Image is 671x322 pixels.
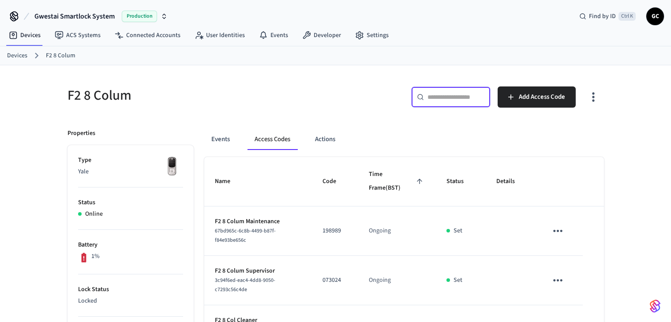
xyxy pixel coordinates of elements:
[619,12,636,21] span: Ctrl K
[187,27,252,43] a: User Identities
[358,206,436,256] td: Ongoing
[91,252,100,261] p: 1%
[215,266,302,276] p: F2 8 Colum Supervisor
[215,227,276,244] span: 67bd965c-6c8b-4499-b87f-f84e93be656c
[369,168,425,195] span: Time Frame(BST)
[647,8,663,24] span: GC
[498,86,576,108] button: Add Access Code
[67,86,330,105] h5: F2 8 Colum
[78,156,183,165] p: Type
[646,7,664,25] button: GC
[519,91,565,103] span: Add Access Code
[589,12,616,21] span: Find by ID
[358,256,436,305] td: Ongoing
[204,129,604,150] div: ant example
[161,156,183,178] img: Yale Assure Touchscreen Wifi Smart Lock, Satin Nickel, Front
[78,167,183,176] p: Yale
[67,129,95,138] p: Properties
[650,299,660,313] img: SeamLogoGradient.69752ec5.svg
[322,226,348,236] p: 198989
[78,285,183,294] p: Lock Status
[7,51,27,60] a: Devices
[496,175,526,188] span: Details
[252,27,295,43] a: Events
[2,27,48,43] a: Devices
[215,175,242,188] span: Name
[78,296,183,306] p: Locked
[204,129,237,150] button: Events
[308,129,342,150] button: Actions
[247,129,297,150] button: Access Codes
[348,27,396,43] a: Settings
[48,27,108,43] a: ACS Systems
[108,27,187,43] a: Connected Accounts
[34,11,115,22] span: Gwestai Smartlock System
[322,276,348,285] p: 073024
[78,240,183,250] p: Battery
[46,51,75,60] a: F2 8 Colum
[78,198,183,207] p: Status
[122,11,157,22] span: Production
[85,210,103,219] p: Online
[295,27,348,43] a: Developer
[446,175,475,188] span: Status
[322,175,348,188] span: Code
[454,276,462,285] p: Set
[215,277,275,293] span: 3c94f6ed-eac4-4dd8-9050-c7293c56c4de
[215,217,302,226] p: F2 8 Colum Maintenance
[572,8,643,24] div: Find by IDCtrl K
[454,226,462,236] p: Set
